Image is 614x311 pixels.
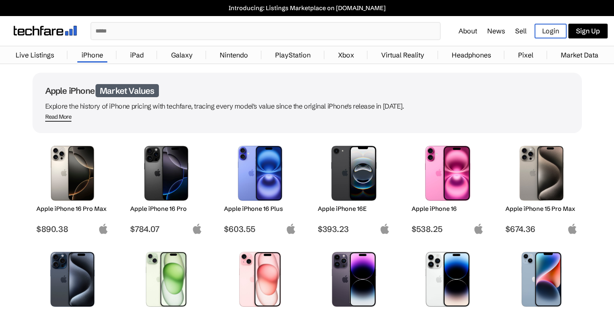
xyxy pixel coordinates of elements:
[324,146,384,201] img: iPhone 16E
[408,142,488,234] a: iPhone 16 Apple iPhone 16 $538.25 apple-logo
[224,224,296,234] span: $603.55
[36,205,109,213] h2: Apple iPhone 16 Pro Max
[126,46,148,63] a: iPad
[216,46,252,63] a: Nintendo
[136,146,196,201] img: iPhone 16 Pro
[418,146,478,201] img: iPhone 16
[505,224,578,234] span: $674.36
[334,46,358,63] a: Xbox
[43,252,102,307] img: iPhone 15 Pro
[514,46,538,63] a: Pixel
[505,205,578,213] h2: Apple iPhone 15 Pro Max
[377,46,428,63] a: Virtual Reality
[36,224,109,234] span: $890.38
[286,224,296,234] img: apple-logo
[11,46,58,63] a: Live Listings
[45,113,72,120] div: Read More
[45,85,569,96] h1: Apple iPhone
[318,205,390,213] h2: Apple iPhone 16E
[512,146,571,201] img: iPhone 15 Pro Max
[45,100,569,112] p: Explore the history of iPhone pricing with techfare, tracing every model's value since the origin...
[98,224,109,234] img: apple-logo
[535,24,567,38] a: Login
[418,252,478,307] img: iPhone 14 Pro
[379,224,390,234] img: apple-logo
[33,142,113,234] a: iPhone 16 Pro Max Apple iPhone 16 Pro Max $890.38 apple-logo
[458,27,477,35] a: About
[77,46,107,63] a: iPhone
[96,84,159,97] span: Market Values
[515,27,527,35] a: Sell
[126,142,207,234] a: iPhone 16 Pro Apple iPhone 16 Pro $784.07 apple-logo
[220,142,300,234] a: iPhone 16 Plus Apple iPhone 16 Plus $603.55 apple-logo
[567,224,578,234] img: apple-logo
[487,27,505,35] a: News
[130,224,202,234] span: $784.07
[412,224,484,234] span: $538.25
[473,224,484,234] img: apple-logo
[448,46,495,63] a: Headphones
[271,46,315,63] a: PlayStation
[167,46,197,63] a: Galaxy
[557,46,603,63] a: Market Data
[43,146,102,201] img: iPhone 16 Pro Max
[318,224,390,234] span: $393.23
[130,205,202,213] h2: Apple iPhone 16 Pro
[192,224,202,234] img: apple-logo
[568,24,608,38] a: Sign Up
[502,142,582,234] a: iPhone 15 Pro Max Apple iPhone 15 Pro Max $674.36 apple-logo
[4,4,610,12] a: Introducing: Listings Marketplace on [DOMAIN_NAME]
[230,146,290,201] img: iPhone 16 Plus
[224,205,296,213] h2: Apple iPhone 16 Plus
[45,113,72,122] span: Read More
[412,205,484,213] h2: Apple iPhone 16
[512,252,571,307] img: iPhone 14 Plus
[136,252,196,307] img: iPhone 15 Plus
[324,252,384,307] img: iPhone 14 Pro Max
[14,26,77,35] img: techfare logo
[230,252,290,307] img: iPhone 15
[314,142,394,234] a: iPhone 16E Apple iPhone 16E $393.23 apple-logo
